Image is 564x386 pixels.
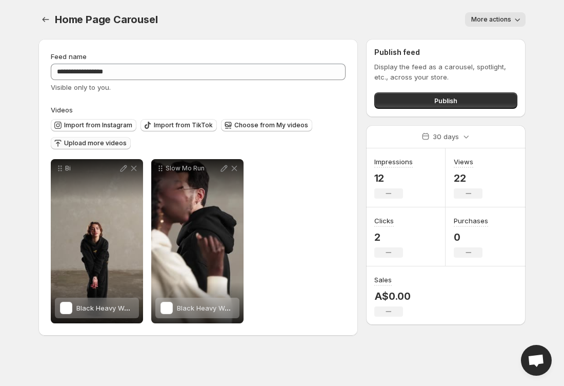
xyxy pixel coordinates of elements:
h3: Clicks [374,216,394,226]
span: Videos [51,106,73,114]
span: Black Heavy Weight Trackpant [76,304,175,312]
button: More actions [465,12,526,27]
span: Feed name [51,52,87,61]
h2: Publish feed [374,47,517,57]
span: Black Heavy Weight Hoodie [177,304,265,312]
button: Import from Instagram [51,119,136,131]
span: More actions [471,15,511,24]
p: 0 [454,231,488,243]
p: A$0.00 [374,290,411,302]
button: Upload more videos [51,137,131,149]
span: Import from TikTok [154,121,213,129]
div: Slow Mo RunBlack Heavy Weight HoodieBlack Heavy Weight Hoodie [151,159,244,323]
button: Settings [38,12,53,27]
p: Slow Mo Run [166,164,219,172]
span: Choose from My videos [234,121,308,129]
h3: Views [454,157,473,167]
span: Import from Instagram [64,121,132,129]
h3: Impressions [374,157,413,167]
p: 12 [374,172,413,184]
span: Visible only to you. [51,83,111,91]
span: Publish [434,95,457,106]
button: Publish [374,92,517,109]
button: Import from TikTok [140,119,217,131]
h3: Purchases [454,216,488,226]
h3: Sales [374,275,392,285]
span: Upload more videos [64,139,127,147]
div: Open chat [521,345,552,376]
div: BiBlack Heavy Weight TrackpantBlack Heavy Weight Trackpant [51,159,143,323]
button: Choose from My videos [221,119,312,131]
p: 22 [454,172,482,184]
span: Home Page Carousel [55,13,157,26]
p: Display the feed as a carousel, spotlight, etc., across your store. [374,62,517,82]
p: Bi [65,164,118,172]
p: 2 [374,231,403,243]
p: 30 days [433,131,459,142]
